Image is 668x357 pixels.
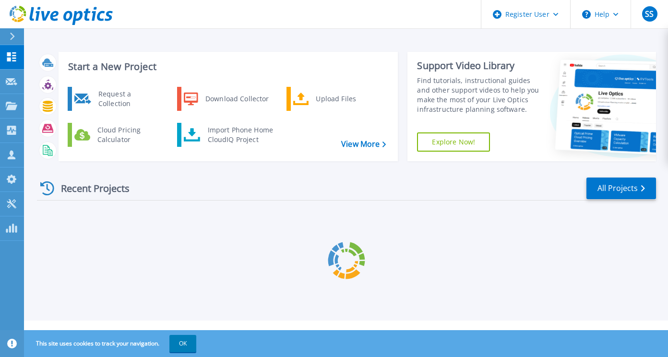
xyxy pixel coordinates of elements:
span: SS [645,10,654,18]
button: OK [169,335,196,352]
a: Request a Collection [68,87,166,111]
div: Find tutorials, instructional guides and other support videos to help you make the most of your L... [417,76,541,114]
div: Request a Collection [94,89,164,108]
a: Download Collector [177,87,275,111]
h3: Start a New Project [68,61,386,72]
a: View More [341,140,386,149]
span: This site uses cookies to track your navigation. [26,335,196,352]
a: Explore Now! [417,132,490,152]
div: Recent Projects [37,177,143,200]
a: Cloud Pricing Calculator [68,123,166,147]
div: Download Collector [201,89,273,108]
div: Upload Files [311,89,382,108]
div: Import Phone Home CloudIQ Project [203,125,278,144]
div: Cloud Pricing Calculator [93,125,164,144]
div: Support Video Library [417,59,541,72]
a: Upload Files [286,87,385,111]
a: All Projects [586,178,656,199]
